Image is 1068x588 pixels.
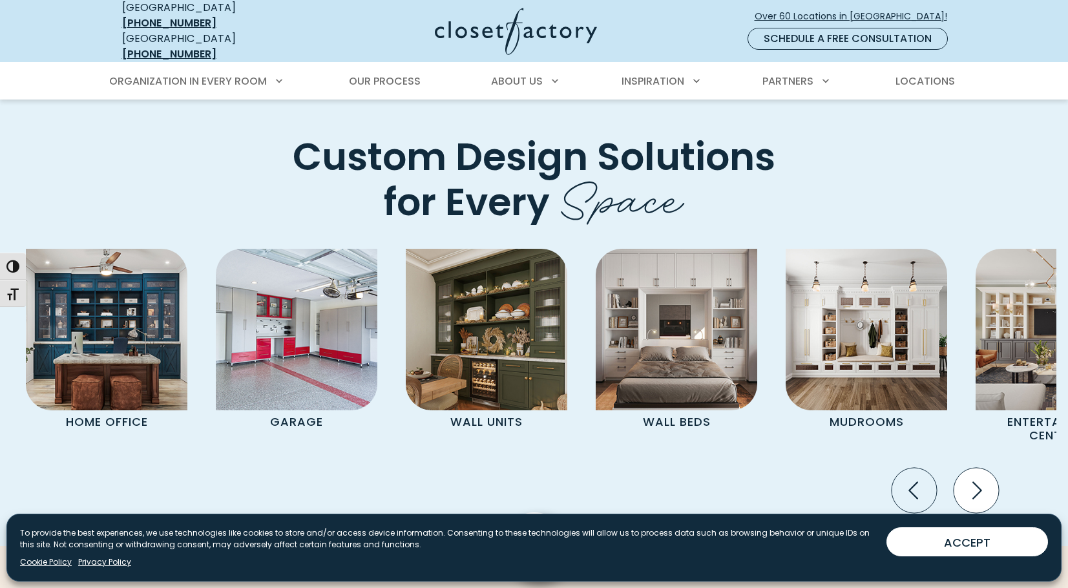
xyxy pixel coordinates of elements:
[78,556,131,568] a: Privacy Policy
[109,74,267,89] span: Organization in Every Room
[293,130,775,184] span: Custom Design Solutions
[786,249,947,410] img: Mudroom Cabinets
[886,463,942,518] button: Previous slide
[596,249,757,410] img: Wall Bed
[616,410,737,434] p: Wall Beds
[122,31,309,62] div: [GEOGRAPHIC_DATA]
[435,8,597,55] img: Closet Factory Logo
[236,410,357,434] p: Garage
[122,16,216,30] a: [PHONE_NUMBER]
[895,74,955,89] span: Locations
[755,10,958,23] span: Over 60 Locations in [GEOGRAPHIC_DATA]!
[762,74,813,89] span: Partners
[948,463,1004,518] button: Next slide
[12,249,202,434] a: Home Office featuring desk and custom cabinetry Home Office
[20,556,72,568] a: Cookie Policy
[426,410,547,434] p: Wall Units
[748,28,948,50] a: Schedule a Free Consultation
[392,249,581,434] a: Wall unit Wall Units
[20,527,876,551] p: To provide the best experiences, we use technologies like cookies to store and/or access device i...
[202,249,392,434] a: Garage Cabinets Garage
[806,410,927,434] p: Mudrooms
[216,249,377,410] img: Garage Cabinets
[46,410,167,434] p: Home Office
[886,527,1048,556] button: ACCEPT
[100,63,969,100] nav: Primary Menu
[122,47,216,61] a: [PHONE_NUMBER]
[622,74,684,89] span: Inspiration
[581,249,771,434] a: Wall Bed Wall Beds
[491,74,543,89] span: About Us
[406,249,567,410] img: Wall unit
[754,5,958,28] a: Over 60 Locations in [GEOGRAPHIC_DATA]!
[26,249,187,410] img: Home Office featuring desk and custom cabinetry
[559,160,684,230] span: Space
[771,249,961,434] a: Mudroom Cabinets Mudrooms
[384,174,550,228] span: for Every
[349,74,421,89] span: Our Process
